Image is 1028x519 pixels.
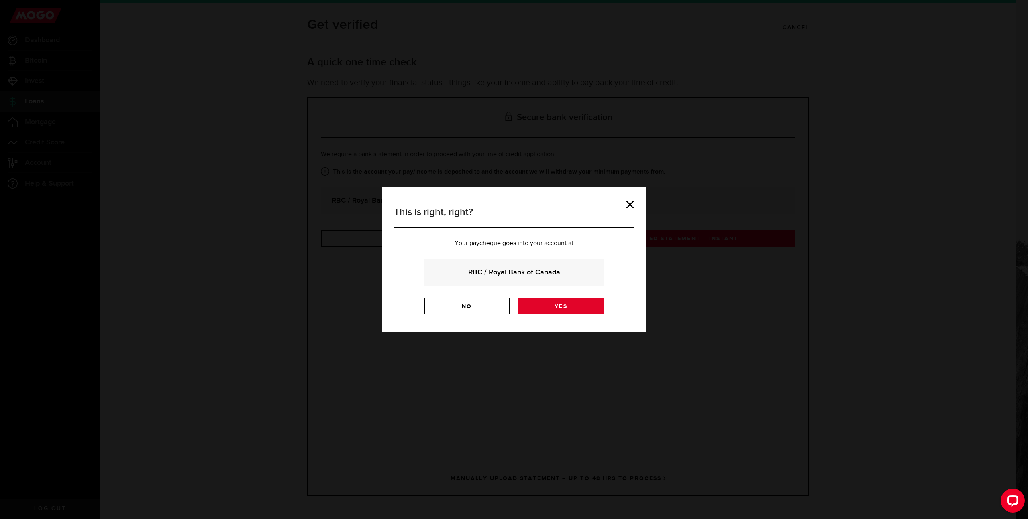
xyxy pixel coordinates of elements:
strong: RBC / Royal Bank of Canada [435,267,593,278]
a: No [424,298,510,314]
p: Your paycheque goes into your account at [394,240,634,247]
iframe: LiveChat chat widget [994,485,1028,519]
h3: This is right, right? [394,205,634,228]
a: Yes [518,298,604,314]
